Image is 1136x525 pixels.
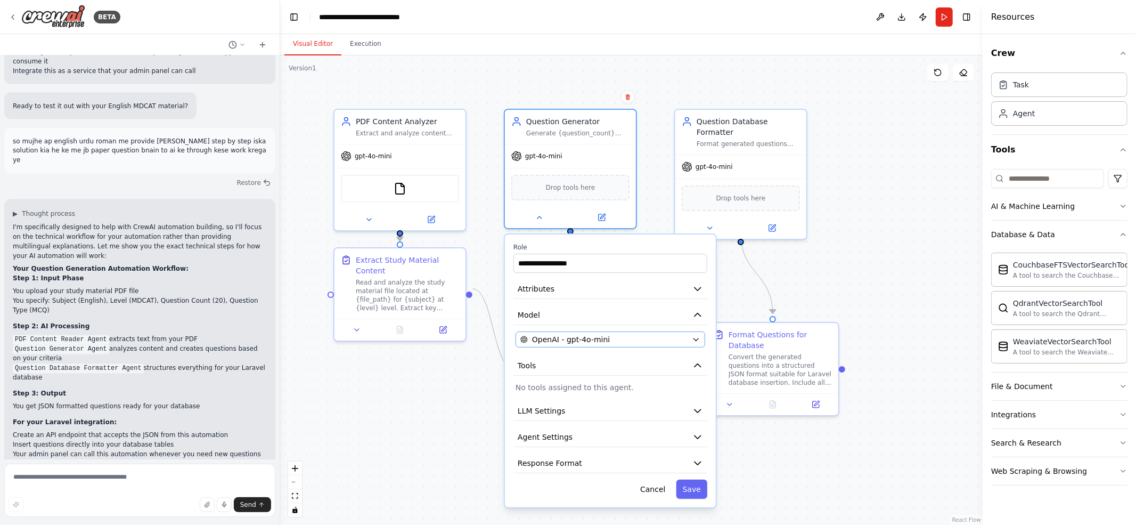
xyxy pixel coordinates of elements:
[1013,271,1131,280] div: A tool to search the Couchbase database for relevant information on internal documents.
[333,247,467,342] div: Extract Study Material ContentRead and analyze the study material file located at {file_path} for...
[94,11,120,23] div: BETA
[13,265,189,273] strong: Your Question Generation Automation Workflow:
[991,68,1127,134] div: Crew
[356,255,459,276] div: Extract Study Material Content
[232,176,275,191] button: Restore
[224,38,250,51] button: Switch to previous chat
[356,129,459,138] div: Extract and analyze content from study material files for {subject} at {level} level, preparing i...
[1013,310,1121,318] div: A tool to search the Qdrant database for relevant information on internal documents.
[518,284,554,294] span: Attributes
[998,341,1009,352] img: WeaviateVectorSearchTool
[991,466,1087,476] div: Web Scraping & Browsing
[991,201,1075,212] div: AI & Machine Learning
[13,296,267,316] li: You specify: Subject (English), Level (MDCAT), Question Count (20), Question Type (MCQ)
[13,287,267,296] li: You upload your study material PDF file
[991,381,1053,392] div: File & Document
[735,234,778,314] g: Edge from fc1b6d53-31ff-4285-8793-cb32357ebae3 to 2b482446-cba6-4e23-aefc-e69fee7209cb
[13,136,267,165] p: so mujhe ap english urdu roman me provide [PERSON_NAME] step by step iska solution kia he ke me j...
[716,193,766,204] span: Drop tools here
[518,360,536,371] span: Tools
[674,109,807,240] div: Question Database FormatterFormat generated questions into structured JSON format ready for Larav...
[1013,79,1029,90] div: Task
[424,324,461,336] button: Open in side panel
[394,182,406,195] img: FileReadTool
[287,10,301,25] button: Hide left sidebar
[526,129,630,138] div: Generate {question_count} high-quality {question_type} questions for {subject} at {level} level b...
[513,401,707,421] button: LLM Settings
[13,402,267,411] li: You get JSON formatted questions ready for your database
[378,324,423,336] button: No output available
[21,5,85,29] img: Logo
[13,419,117,426] strong: For your Laravel integration:
[991,11,1035,23] h4: Resources
[288,462,302,475] button: zoom in
[1013,260,1131,270] div: CouchbaseFTSVectorSearchTool
[676,480,707,499] button: Save
[13,364,144,374] code: Question Database Formatter Agent
[998,264,1009,275] img: CouchbaseFTSVectorSearchTool
[991,457,1127,485] button: Web Scraping & Browsing
[696,163,733,171] span: gpt-4o-mini
[13,47,267,66] li: Take the JSON output and create an API endpoint in your Laravel app to consume it
[729,329,832,351] div: Format Questions for Database
[571,211,632,224] button: Open in side panel
[288,462,302,517] div: React Flow controls
[22,210,75,219] span: Thought process
[697,140,800,148] div: Format generated questions into structured JSON format ready for Laravel database insertion with ...
[395,230,405,246] g: Edge from 95fde3d7-0832-45cc-8336-ededbf869de1 to 50b713a2-3c32-4492-9a13-87a062a05010
[750,398,796,411] button: No output available
[504,109,637,229] div: Question GeneratorGenerate {question_count} high-quality {question_type} questions for {subject} ...
[240,500,256,509] span: Send
[13,101,188,111] p: Ready to test it out with your English MDCAT material?
[991,429,1127,457] button: Search & Research
[254,38,271,51] button: Start a new chat
[13,364,267,383] li: structures everything for your Laravel database
[13,323,89,330] strong: Step 2: AI Processing
[998,303,1009,313] img: QdrantVectorSearchTool
[13,440,267,450] li: Insert questions directly into your database tables
[729,353,832,387] div: Convert the generated questions into a structured JSON format suitable for Laravel database inser...
[959,10,974,25] button: Hide right sidebar
[516,332,705,348] button: OpenAI - gpt-4o-mini
[355,152,392,160] span: gpt-4o-mini
[697,116,800,138] div: Question Database Formatter
[473,284,514,374] g: Edge from 50b713a2-3c32-4492-9a13-87a062a05010 to 0a30001c-0562-4a94-bbe0-56733f73a2a4
[516,382,705,393] p: No tools assigned to this agent.
[13,223,267,261] p: I'm specifically designed to help with CrewAI automation building, so I'll focus on the technical...
[991,438,1061,448] div: Search & Research
[13,450,267,459] li: Your admin panel can call this automation whenever you need new questions
[288,503,302,517] button: toggle interactivity
[1013,298,1121,309] div: QdrantVectorSearchTool
[356,116,459,127] div: PDF Content Analyzer
[706,322,839,416] div: Format Questions for DatabaseConvert the generated questions into a structured JSON format suitab...
[991,401,1127,429] button: Integrations
[518,406,566,416] span: LLM Settings
[518,458,582,469] span: Response Format
[991,192,1127,220] button: AI & Machine Learning
[532,334,610,345] span: OpenAI - gpt-4o-mini
[634,480,672,499] button: Cancel
[991,38,1127,68] button: Crew
[13,344,267,364] li: analyzes content and creates questions based on your criteria
[797,398,834,411] button: Open in side panel
[13,431,267,440] li: Create an API endpoint that accepts the JSON from this automation
[621,90,635,104] button: Delete node
[1013,348,1121,357] div: A tool to search the Weaviate database for relevant information on internal documents.
[288,475,302,489] button: zoom out
[513,427,707,447] button: Agent Settings
[401,213,461,226] button: Open in side panel
[200,497,215,512] button: Upload files
[13,335,267,344] li: extracts text from your PDF
[319,12,427,22] nav: breadcrumb
[991,135,1127,165] button: Tools
[526,116,630,127] div: Question Generator
[9,497,23,512] button: Improve this prompt
[513,356,707,376] button: Tools
[13,390,66,398] strong: Step 3: Output
[513,305,707,325] button: Model
[13,66,267,76] li: Integrate this as a service that your admin panel can call
[991,373,1127,400] button: File & Document
[284,33,341,55] button: Visual Editor
[518,432,573,442] span: Agent Settings
[513,279,707,299] button: Attributes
